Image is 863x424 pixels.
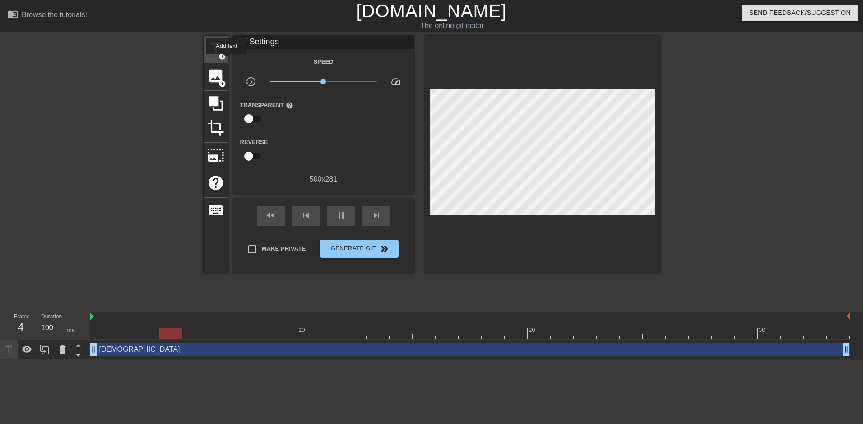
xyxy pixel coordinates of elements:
[246,76,256,87] span: slow_motion_video
[233,36,414,49] div: Gif Settings
[846,312,850,320] img: bound-end.png
[7,9,87,23] a: Browse the tutorials!
[298,326,306,335] div: 10
[262,244,306,253] span: Make Private
[842,345,851,354] span: drag_handle
[301,210,311,221] span: skip_previous
[320,240,398,258] button: Generate Gif
[371,210,382,221] span: skip_next
[218,80,226,88] span: add_circle
[207,147,224,164] span: photo_size_select_large
[286,102,293,109] span: help
[207,67,224,84] span: image
[207,174,224,191] span: help
[324,243,394,254] span: Generate Gif
[14,319,28,335] div: 4
[22,11,87,19] div: Browse the tutorials!
[7,9,18,19] span: menu_book
[313,57,333,66] label: Speed
[41,314,62,320] label: Duration
[233,174,414,185] div: 500 x 281
[89,345,98,354] span: drag_handle
[265,210,276,221] span: fast_rewind
[66,326,75,335] div: ms
[240,138,268,147] label: Reverse
[240,101,293,110] label: Transparent
[759,326,767,335] div: 30
[7,312,34,339] div: Frame
[379,243,390,254] span: double_arrow
[207,40,224,57] span: title
[356,1,506,21] a: [DOMAIN_NAME]
[529,326,537,335] div: 20
[218,52,226,60] span: add_circle
[749,7,851,19] span: Send Feedback/Suggestion
[336,210,347,221] span: pause
[292,20,612,31] div: The online gif editor
[207,202,224,219] span: keyboard
[390,76,401,87] span: speed
[742,5,858,21] button: Send Feedback/Suggestion
[207,119,224,136] span: crop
